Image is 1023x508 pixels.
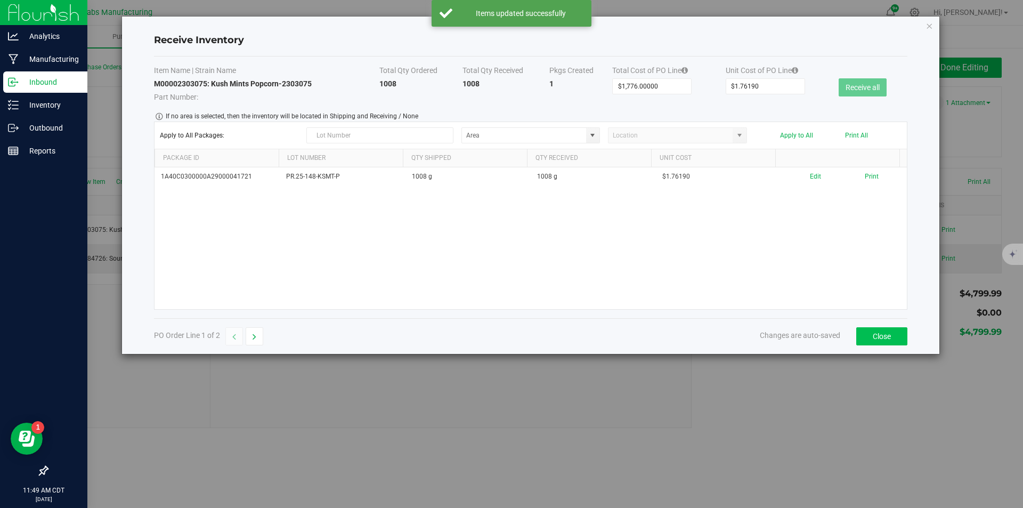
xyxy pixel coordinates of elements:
[8,100,19,110] inline-svg: Inventory
[19,144,83,157] p: Reports
[306,127,453,143] input: Lot Number
[155,149,279,167] th: Package Id
[403,149,527,167] th: Qty Shipped
[279,149,403,167] th: Lot Number
[527,149,651,167] th: Qty Received
[19,99,83,111] p: Inventory
[280,167,405,186] td: PR.25-148-KSMT-P
[379,65,462,78] th: Total Qty Ordered
[865,172,879,182] button: Print
[154,65,379,78] th: Item Name | Strain Name
[612,65,726,78] th: Total Cost of PO Line
[726,79,805,94] input: Unit Cost
[8,54,19,64] inline-svg: Manufacturing
[379,79,396,88] strong: 1008
[8,77,19,87] inline-svg: Inbound
[31,421,44,434] iframe: Resource center unread badge
[458,8,583,19] div: Items updated successfully
[845,132,868,139] button: Print All
[792,67,798,74] i: Specifying a total cost will update all package costs.
[760,331,840,340] span: Changes are auto-saved
[154,93,198,101] span: Part Number:
[651,149,775,167] th: Unit Cost
[5,495,83,503] p: [DATE]
[154,34,907,47] h4: Receive Inventory
[531,167,656,186] td: 1008 g
[856,327,907,345] button: Close
[19,30,83,43] p: Analytics
[8,123,19,133] inline-svg: Outbound
[549,65,613,78] th: Pkgs Created
[656,167,781,186] td: $1.76190
[726,65,839,78] th: Unit Cost of PO Line
[5,486,83,495] p: 11:49 AM CDT
[19,53,83,66] p: Manufacturing
[8,146,19,156] inline-svg: Reports
[154,331,220,340] span: PO Order Line 1 of 2
[549,79,554,88] strong: 1
[925,19,933,32] button: Close modal
[462,128,586,143] input: Area
[11,423,43,455] iframe: Resource center
[613,79,691,94] input: Total Cost
[462,79,480,88] strong: 1008
[8,31,19,42] inline-svg: Analytics
[681,67,688,74] i: Specifying a total cost will update all package costs.
[810,172,821,182] button: Edit
[166,111,418,121] span: If no area is selected, then the inventory will be located in Shipping and Receiving / None
[19,76,83,88] p: Inbound
[462,65,549,78] th: Total Qty Received
[154,79,312,88] strong: M00002303075: Kush Mints Popcorn-2303075
[405,167,531,186] td: 1008 g
[839,78,887,96] button: Receive all
[155,167,280,186] td: 1A40C0300000A29000041721
[19,122,83,134] p: Outbound
[160,132,298,139] span: Apply to All Packages:
[780,132,813,139] button: Apply to All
